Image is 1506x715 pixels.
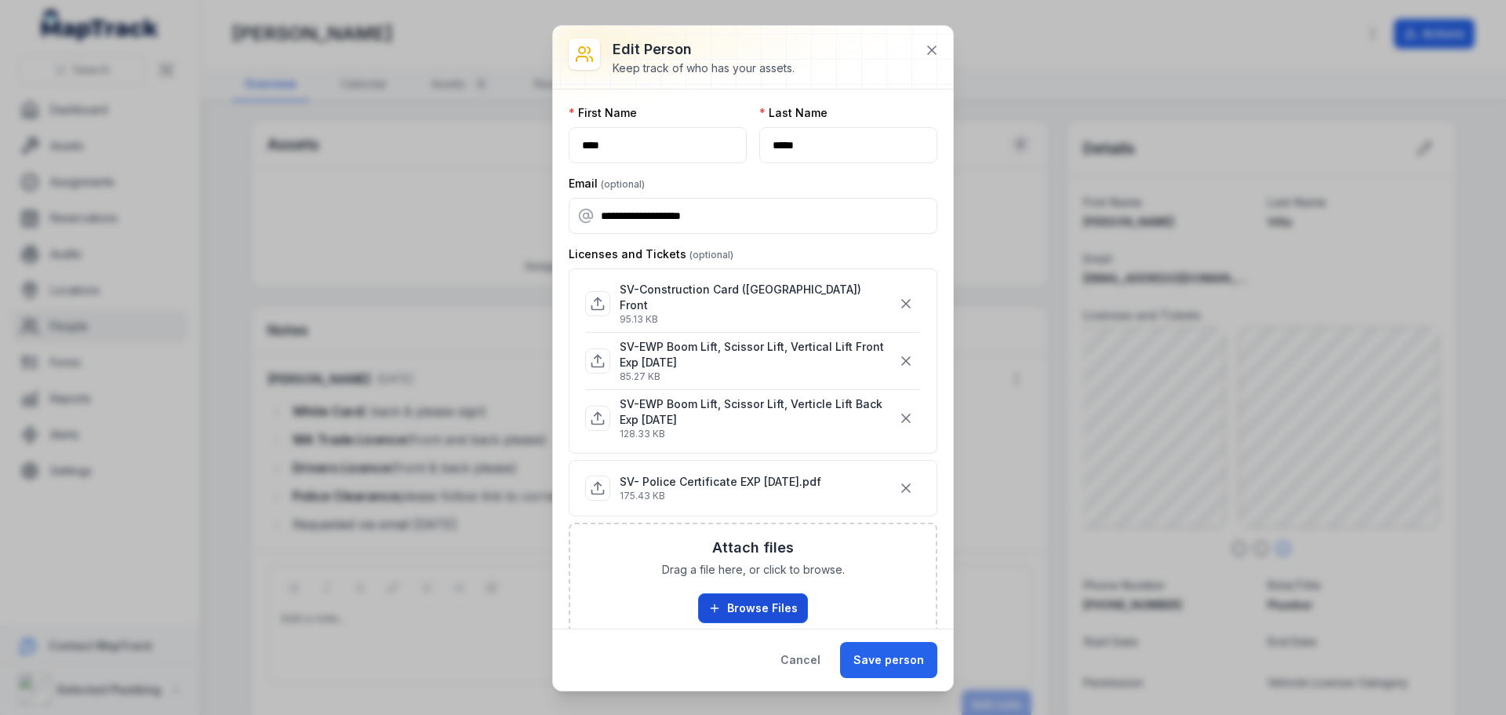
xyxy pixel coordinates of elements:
label: Licenses and Tickets [569,246,733,262]
label: Email [569,176,645,192]
p: 95.13 KB [620,313,891,326]
button: Save person [840,642,937,678]
p: SV-EWP Boom Lift, Scissor Lift, Verticle Lift Back Exp [DATE] [620,396,891,428]
h3: Edit person [613,38,795,60]
label: First Name [569,105,637,121]
p: SV-Construction Card ([GEOGRAPHIC_DATA]) Front [620,282,891,313]
button: Cancel [767,642,834,678]
p: 85.27 KB [620,370,891,383]
p: 128.33 KB [620,428,891,440]
p: SV- Police Certificate EXP [DATE].pdf [620,474,821,490]
span: Drag a file here, or click to browse. [662,562,845,578]
p: 175.43 KB [620,490,821,502]
button: Browse Files [698,593,808,623]
h3: Attach files [712,537,794,559]
div: Keep track of who has your assets. [613,60,795,76]
p: SV-EWP Boom Lift, Scissor Lift, Vertical Lift Front Exp [DATE] [620,339,891,370]
label: Last Name [759,105,828,121]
